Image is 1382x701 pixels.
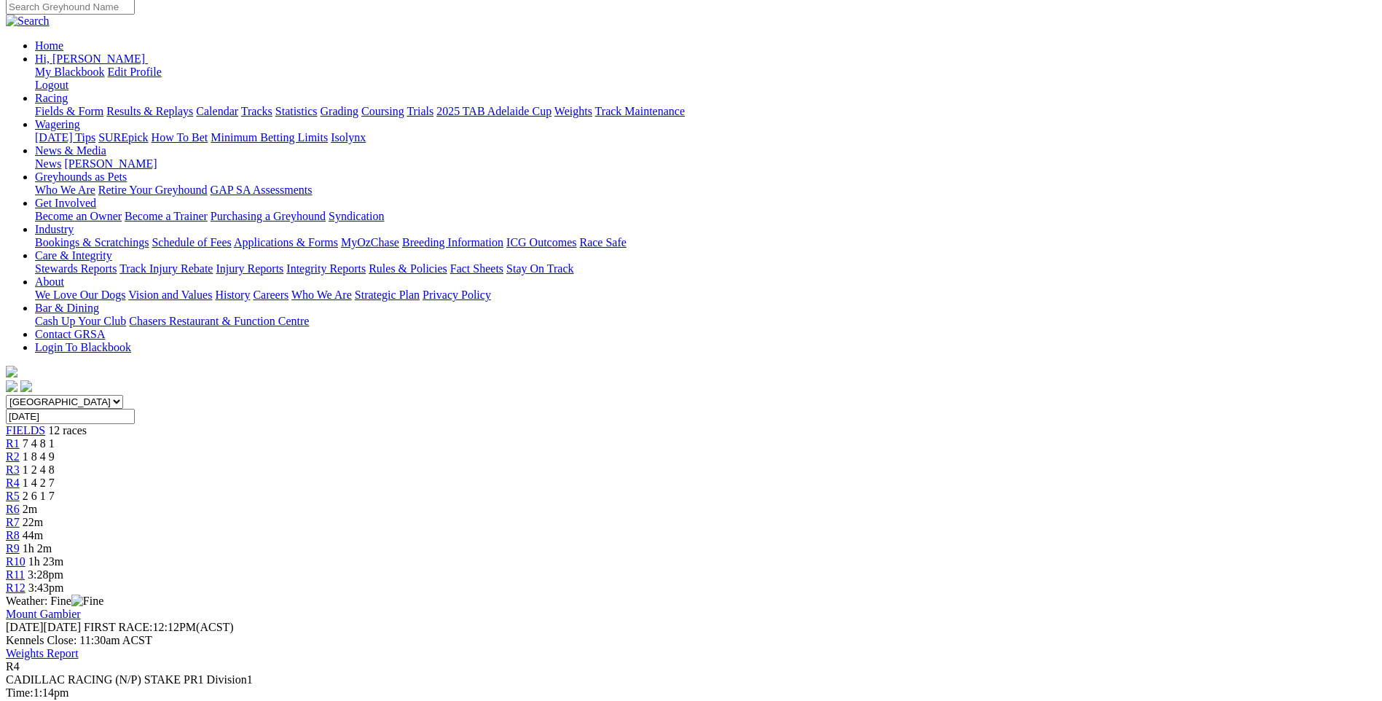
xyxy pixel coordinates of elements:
a: GAP SA Assessments [211,184,313,196]
a: Integrity Reports [286,262,366,275]
a: Cash Up Your Club [35,315,126,327]
a: Who We Are [35,184,95,196]
a: [DATE] Tips [35,131,95,144]
span: 1h 23m [28,555,63,568]
input: Select date [6,409,135,424]
div: Greyhounds as Pets [35,184,1376,197]
span: [DATE] [6,621,44,633]
div: Get Involved [35,210,1376,223]
a: Injury Reports [216,262,283,275]
a: Who We Are [291,289,352,301]
span: R2 [6,450,20,463]
a: R3 [6,463,20,476]
a: Grading [321,105,358,117]
a: Stewards Reports [35,262,117,275]
div: Racing [35,105,1376,118]
span: 1 8 4 9 [23,450,55,463]
div: About [35,289,1376,302]
span: [DATE] [6,621,81,633]
a: Retire Your Greyhound [98,184,208,196]
span: 3:43pm [28,581,64,594]
a: Applications & Forms [234,236,338,248]
a: [PERSON_NAME] [64,157,157,170]
a: R9 [6,542,20,555]
span: Hi, [PERSON_NAME] [35,52,145,65]
a: Schedule of Fees [152,236,231,248]
a: ICG Outcomes [506,236,576,248]
a: Statistics [275,105,318,117]
a: R6 [6,503,20,515]
span: R10 [6,555,25,568]
span: FIRST RACE: [84,621,152,633]
div: Industry [35,236,1376,249]
a: Vision and Values [128,289,212,301]
a: Tracks [241,105,272,117]
a: Fields & Form [35,105,103,117]
a: Greyhounds as Pets [35,171,127,183]
a: Race Safe [579,236,626,248]
span: 1 2 4 8 [23,463,55,476]
span: 44m [23,529,43,541]
span: R4 [6,660,20,673]
a: Fact Sheets [450,262,503,275]
a: Get Involved [35,197,96,209]
img: Fine [71,595,103,608]
a: News [35,157,61,170]
a: Breeding Information [402,236,503,248]
div: Kennels Close: 11:30am ACST [6,634,1376,647]
span: Time: [6,686,34,699]
img: logo-grsa-white.png [6,366,17,377]
a: Calendar [196,105,238,117]
span: Weather: Fine [6,595,103,607]
div: News & Media [35,157,1376,171]
a: FIELDS [6,424,45,436]
a: Track Maintenance [595,105,685,117]
span: R11 [6,568,25,581]
a: Trials [407,105,433,117]
a: Stay On Track [506,262,573,275]
img: facebook.svg [6,380,17,392]
a: Home [35,39,63,52]
a: R4 [6,477,20,489]
a: Industry [35,223,74,235]
a: My Blackbook [35,66,105,78]
a: Racing [35,92,68,104]
span: 22m [23,516,43,528]
div: 1:14pm [6,686,1376,700]
span: 2 6 1 7 [23,490,55,502]
a: Contact GRSA [35,328,105,340]
a: Purchasing a Greyhound [211,210,326,222]
span: 3:28pm [28,568,63,581]
a: Mount Gambier [6,608,81,620]
a: Chasers Restaurant & Function Centre [129,315,309,327]
div: Bar & Dining [35,315,1376,328]
a: Rules & Policies [369,262,447,275]
a: 2025 TAB Adelaide Cup [436,105,551,117]
a: SUREpick [98,131,148,144]
a: Results & Replays [106,105,193,117]
a: News & Media [35,144,106,157]
span: R7 [6,516,20,528]
div: Care & Integrity [35,262,1376,275]
a: We Love Our Dogs [35,289,125,301]
a: How To Bet [152,131,208,144]
span: 12 races [48,424,87,436]
a: Weights [554,105,592,117]
a: R12 [6,581,25,594]
a: Weights Report [6,647,79,659]
a: Login To Blackbook [35,341,131,353]
a: R8 [6,529,20,541]
div: Hi, [PERSON_NAME] [35,66,1376,92]
span: 2m [23,503,37,515]
a: R5 [6,490,20,502]
a: About [35,275,64,288]
img: twitter.svg [20,380,32,392]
